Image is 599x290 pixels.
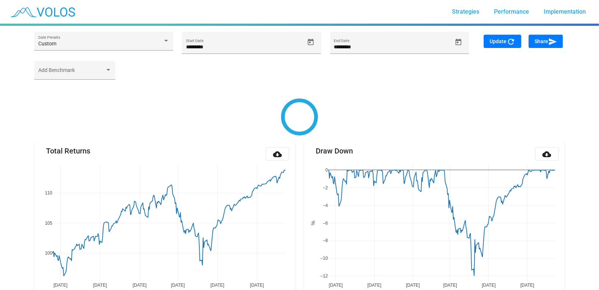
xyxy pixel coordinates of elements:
[529,35,563,48] button: Share
[273,150,282,159] mat-icon: cloud_download
[494,8,529,15] span: Performance
[304,36,317,49] button: Open calendar
[535,38,557,44] span: Share
[488,5,535,18] a: Performance
[38,41,56,46] span: Custom
[538,5,592,18] a: Implementation
[490,38,515,44] span: Update
[544,8,586,15] span: Implementation
[484,35,521,48] button: Update
[452,8,479,15] span: Strategies
[548,37,557,46] mat-icon: send
[543,150,551,159] mat-icon: cloud_download
[507,37,515,46] mat-icon: refresh
[6,3,79,21] img: blue_transparent.png
[446,5,485,18] a: Strategies
[46,147,90,155] mat-card-title: Total Returns
[452,36,465,49] button: Open calendar
[316,147,353,155] mat-card-title: Draw Down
